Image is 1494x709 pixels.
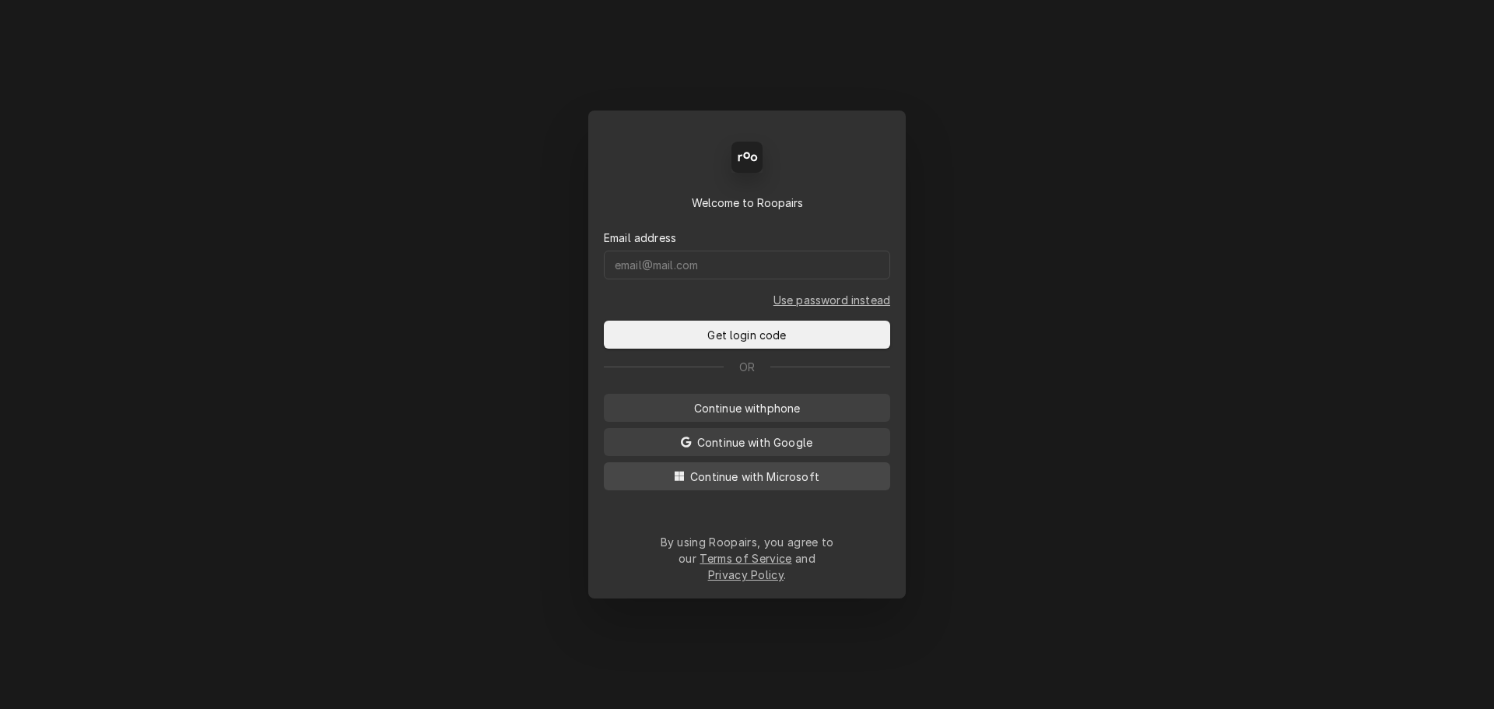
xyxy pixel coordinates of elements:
[773,292,890,308] a: Go to Email and password form
[694,434,815,451] span: Continue with Google
[604,428,890,456] button: Continue with Google
[604,195,890,211] div: Welcome to Roopairs
[604,230,676,246] label: Email address
[700,552,791,565] a: Terms of Service
[604,394,890,422] button: Continue withphone
[604,321,890,349] button: Get login code
[604,462,890,490] button: Continue with Microsoft
[687,469,822,485] span: Continue with Microsoft
[708,568,784,581] a: Privacy Policy
[604,251,890,279] input: email@mail.com
[691,400,804,416] span: Continue with phone
[660,534,834,583] div: By using Roopairs, you agree to our and .
[604,359,890,375] div: Or
[704,327,789,343] span: Get login code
